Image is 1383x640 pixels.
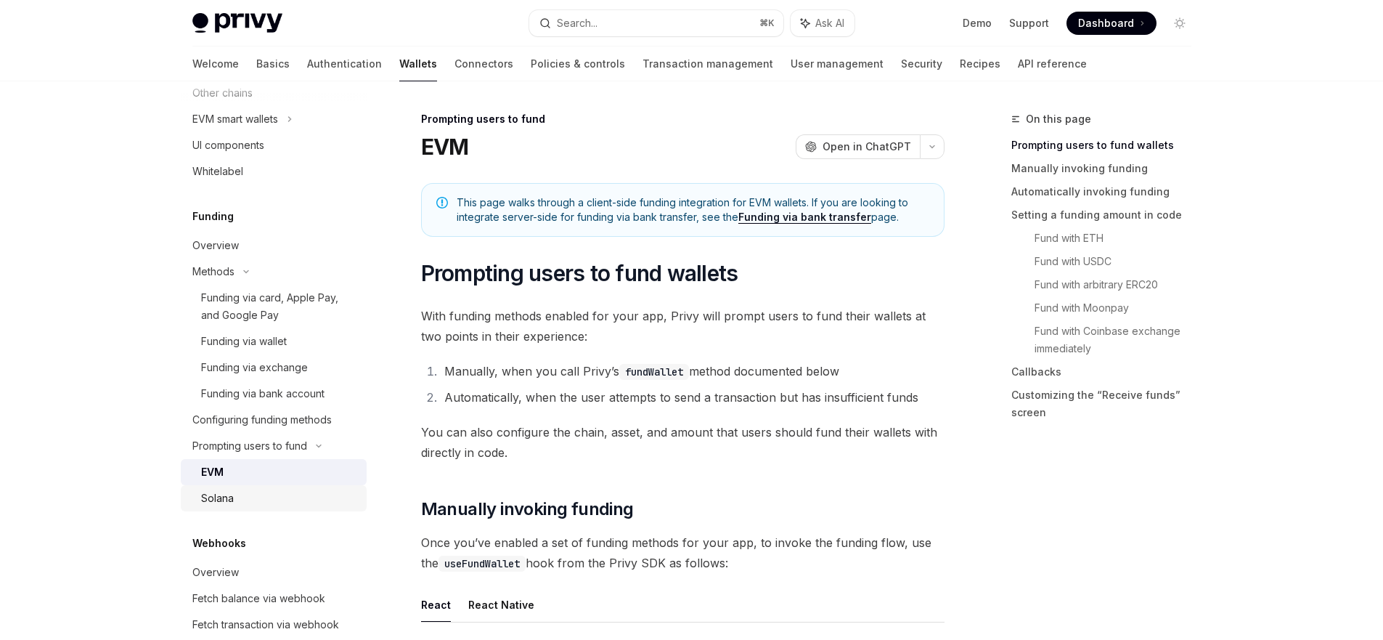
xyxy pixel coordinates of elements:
[1066,12,1156,35] a: Dashboard
[181,559,367,586] a: Overview
[438,556,526,572] code: useFundWallet
[192,411,332,429] div: Configuring funding methods
[192,263,234,280] div: Methods
[421,422,945,463] span: You can also configure the chain, asset, and amount that users should fund their wallets with dir...
[181,381,367,407] a: Funding via bank account
[960,46,1000,81] a: Recipes
[181,485,367,511] a: Solana
[201,289,358,324] div: Funding via card, Apple Pay, and Google Pay
[181,232,367,259] a: Overview
[201,463,224,481] div: EVM
[1018,46,1087,81] a: API reference
[1011,360,1203,384] a: Callbacks
[619,364,689,380] code: fundWallet
[192,137,264,154] div: UI components
[468,588,534,622] button: React Native
[201,385,325,402] div: Funding via bank account
[1011,157,1203,180] a: Manually invoking funding
[201,490,234,507] div: Solana
[181,158,367,185] a: Whitelabel
[421,260,738,286] span: Prompting users to fund wallets
[738,211,871,224] a: Funding via bank transfer
[440,387,945,408] li: Automatically, when the user attempts to send a transaction but has insufficient funds
[421,112,945,126] div: Prompting users to fund
[557,15,597,32] div: Search...
[192,110,278,128] div: EVM smart wallets
[421,306,945,347] span: With funding methods enabled for your app, Privy will prompt users to fund their wallets at two p...
[181,285,367,328] a: Funding via card, Apple Pay, and Google Pay
[1011,384,1203,424] a: Customizing the “Receive funds” screen
[1026,110,1091,128] span: On this page
[440,361,945,381] li: Manually, when you call Privy’s method documented below
[436,197,448,208] svg: Note
[1168,12,1191,35] button: Toggle dark mode
[421,588,451,622] button: React
[181,459,367,485] a: EVM
[192,564,239,581] div: Overview
[201,333,287,350] div: Funding via wallet
[457,195,929,224] span: This page walks through a client-side funding integration for EVM wallets. If you are looking to ...
[963,16,992,31] a: Demo
[531,46,625,81] a: Policies & controls
[791,46,884,81] a: User management
[307,46,382,81] a: Authentication
[192,13,282,33] img: light logo
[791,10,854,36] button: Ask AI
[642,46,773,81] a: Transaction management
[192,437,307,455] div: Prompting users to fund
[399,46,437,81] a: Wallets
[192,46,239,81] a: Welcome
[759,17,775,29] span: ⌘ K
[181,355,367,381] a: Funding via exchange
[1011,180,1203,203] a: Automatically invoking funding
[1035,320,1203,360] a: Fund with Coinbase exchange immediately
[192,163,243,180] div: Whitelabel
[901,46,942,81] a: Security
[181,612,367,638] a: Fetch transaction via webhook
[192,590,325,607] div: Fetch balance via webhook
[1035,250,1203,273] a: Fund with USDC
[1078,16,1134,31] span: Dashboard
[192,237,239,254] div: Overview
[1035,227,1203,250] a: Fund with ETH
[1009,16,1049,31] a: Support
[454,46,513,81] a: Connectors
[815,16,844,31] span: Ask AI
[181,407,367,433] a: Configuring funding methods
[1035,296,1203,320] a: Fund with Moonpay
[796,134,920,159] button: Open in ChatGPT
[181,586,367,612] a: Fetch balance via webhook
[421,498,634,521] span: Manually invoking funding
[181,328,367,355] a: Funding via wallet
[1011,203,1203,227] a: Setting a funding amount in code
[1035,273,1203,296] a: Fund with arbitrary ERC20
[421,134,469,160] h1: EVM
[192,616,339,633] div: Fetch transaction via webhook
[421,532,945,573] span: Once you’ve enabled a set of funding methods for your app, to invoke the funding flow, use the ho...
[529,10,783,36] button: Search...⌘K
[823,139,911,154] span: Open in ChatGPT
[201,359,308,376] div: Funding via exchange
[192,208,234,225] h5: Funding
[181,132,367,158] a: UI components
[192,535,246,552] h5: Webhooks
[256,46,290,81] a: Basics
[1011,134,1203,157] a: Prompting users to fund wallets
